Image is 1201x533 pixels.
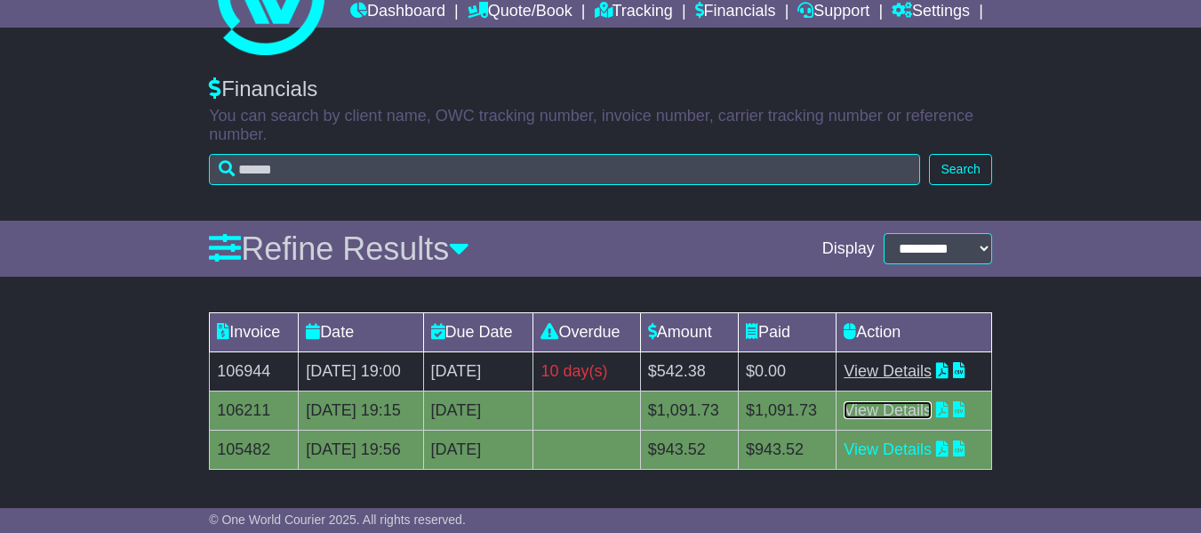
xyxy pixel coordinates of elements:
td: Overdue [533,313,640,352]
td: $1,091.73 [738,392,836,431]
div: Financials [209,77,992,102]
a: Refine Results [209,230,469,267]
td: [DATE] [423,431,533,470]
td: 106211 [210,392,299,431]
span: Display [822,239,875,259]
td: Action [837,313,992,352]
td: Due Date [423,313,533,352]
td: 105482 [210,431,299,470]
a: View Details [844,362,932,380]
button: Search [929,154,991,185]
td: $943.52 [738,431,836,470]
td: $0.00 [738,352,836,392]
td: $542.38 [640,352,738,392]
span: © One World Courier 2025. All rights reserved. [209,513,466,527]
td: [DATE] 19:15 [299,392,423,431]
td: [DATE] [423,352,533,392]
td: [DATE] 19:00 [299,352,423,392]
td: [DATE] 19:56 [299,431,423,470]
td: 106944 [210,352,299,392]
div: 10 day(s) [540,359,632,384]
p: You can search by client name, OWC tracking number, invoice number, carrier tracking number or re... [209,107,992,145]
td: $943.52 [640,431,738,470]
a: View Details [844,401,932,419]
td: Paid [738,313,836,352]
td: Date [299,313,423,352]
td: Invoice [210,313,299,352]
a: View Details [844,440,932,458]
td: Amount [640,313,738,352]
td: $1,091.73 [640,392,738,431]
td: [DATE] [423,392,533,431]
